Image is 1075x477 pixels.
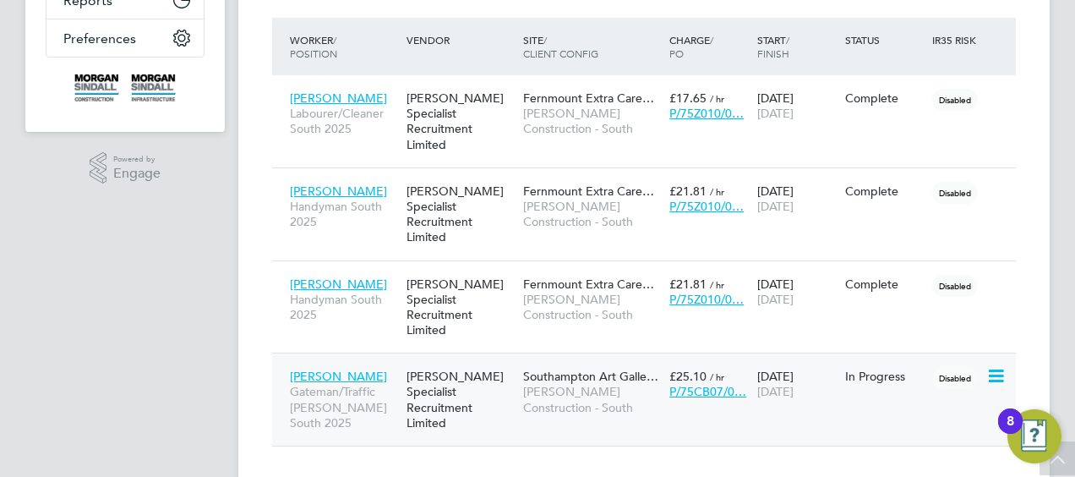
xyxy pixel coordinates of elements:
[523,33,598,60] span: / Client Config
[669,90,707,106] span: £17.65
[669,33,713,60] span: / PO
[753,360,841,408] div: [DATE]
[402,268,519,347] div: [PERSON_NAME] Specialist Recruitment Limited
[290,277,387,292] span: [PERSON_NAME]
[523,184,654,199] span: Fernmount Extra Care…
[290,106,398,136] span: Labourer/Cleaner South 2025
[753,25,841,69] div: Start
[523,199,661,229] span: [PERSON_NAME] Construction - South
[519,25,665,69] div: Site
[710,92,724,105] span: / hr
[928,25,986,55] div: IR35 Risk
[523,384,661,414] span: [PERSON_NAME] Construction - South
[290,369,387,384] span: [PERSON_NAME]
[402,82,519,161] div: [PERSON_NAME] Specialist Recruitment Limited
[932,275,978,297] span: Disabled
[523,90,654,106] span: Fernmount Extra Care…
[290,90,387,106] span: [PERSON_NAME]
[286,359,1016,374] a: [PERSON_NAME]Gateman/Traffic [PERSON_NAME] South 2025[PERSON_NAME] Specialist Recruitment Limited...
[63,30,136,47] span: Preferences
[113,152,161,167] span: Powered by
[669,369,707,384] span: £25.10
[74,74,176,101] img: morgansindall-logo-retina.png
[1007,409,1061,463] button: Open Resource Center, 8 new notifications
[669,184,707,199] span: £21.81
[290,184,387,199] span: [PERSON_NAME]
[46,19,204,57] button: Preferences
[665,25,753,69] div: Charge
[523,277,654,292] span: Fernmount Extra Care…
[402,360,519,439] div: [PERSON_NAME] Specialist Recruitment Limited
[286,267,1016,282] a: [PERSON_NAME]Handyman South 2025[PERSON_NAME] Specialist Recruitment LimitedFernmount Extra Care…...
[290,384,398,430] span: Gateman/Traffic [PERSON_NAME] South 2025
[669,384,746,399] span: P/75CB07/0…
[845,184,925,199] div: Complete
[669,199,744,214] span: P/75Z010/0…
[1007,421,1014,443] div: 8
[710,370,724,383] span: / hr
[710,278,724,291] span: / hr
[402,25,519,55] div: Vendor
[757,199,794,214] span: [DATE]
[932,182,978,204] span: Disabled
[113,167,161,181] span: Engage
[757,33,789,60] span: / Finish
[90,152,161,184] a: Powered byEngage
[46,74,205,101] a: Go to home page
[845,90,925,106] div: Complete
[757,106,794,121] span: [DATE]
[845,277,925,292] div: Complete
[290,292,398,322] span: Handyman South 2025
[523,292,661,322] span: [PERSON_NAME] Construction - South
[932,89,978,111] span: Disabled
[753,82,841,129] div: [DATE]
[753,175,841,222] div: [DATE]
[753,268,841,315] div: [DATE]
[523,369,658,384] span: Southampton Art Galle…
[932,367,978,389] span: Disabled
[757,292,794,307] span: [DATE]
[286,25,402,69] div: Worker
[402,175,519,254] div: [PERSON_NAME] Specialist Recruitment Limited
[669,106,744,121] span: P/75Z010/0…
[290,33,337,60] span: / Position
[757,384,794,399] span: [DATE]
[286,81,1016,96] a: [PERSON_NAME]Labourer/Cleaner South 2025[PERSON_NAME] Specialist Recruitment LimitedFernmount Ext...
[669,277,707,292] span: £21.81
[669,292,744,307] span: P/75Z010/0…
[290,199,398,229] span: Handyman South 2025
[845,369,925,384] div: In Progress
[523,106,661,136] span: [PERSON_NAME] Construction - South
[286,174,1016,189] a: [PERSON_NAME]Handyman South 2025[PERSON_NAME] Specialist Recruitment LimitedFernmount Extra Care…...
[841,25,929,55] div: Status
[710,185,724,198] span: / hr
